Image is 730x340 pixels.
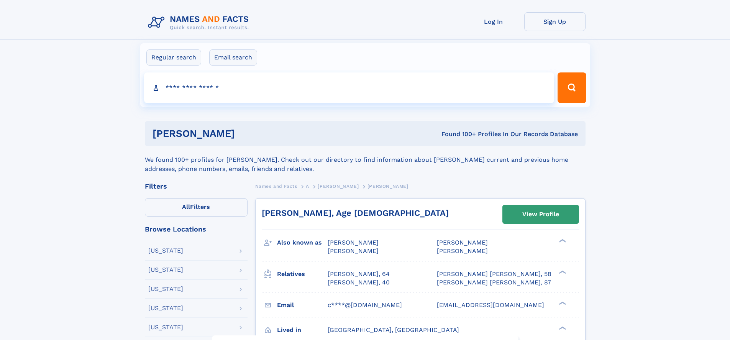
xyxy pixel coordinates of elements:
button: Search Button [558,72,586,103]
a: [PERSON_NAME], 64 [328,270,390,278]
a: Sign Up [524,12,586,31]
img: Logo Names and Facts [145,12,255,33]
div: View Profile [522,205,559,223]
label: Regular search [146,49,201,66]
span: A [306,184,309,189]
a: [PERSON_NAME] [PERSON_NAME], 87 [437,278,551,287]
a: Log In [463,12,524,31]
div: [US_STATE] [148,248,183,254]
span: [PERSON_NAME] [328,247,379,255]
h1: [PERSON_NAME] [153,129,338,138]
a: [PERSON_NAME], 40 [328,278,390,287]
span: [PERSON_NAME] [437,247,488,255]
span: [GEOGRAPHIC_DATA], [GEOGRAPHIC_DATA] [328,326,459,333]
label: Email search [209,49,257,66]
div: Found 100+ Profiles In Our Records Database [338,130,578,138]
h3: Relatives [277,268,328,281]
span: [PERSON_NAME] [437,239,488,246]
a: [PERSON_NAME], Age [DEMOGRAPHIC_DATA] [262,208,449,218]
a: [PERSON_NAME] [PERSON_NAME], 58 [437,270,551,278]
a: View Profile [503,205,579,223]
div: ❯ [557,325,566,330]
a: A [306,181,309,191]
h3: Also known as [277,236,328,249]
h3: Email [277,299,328,312]
div: Browse Locations [145,226,248,233]
span: [PERSON_NAME] [367,184,408,189]
span: [EMAIL_ADDRESS][DOMAIN_NAME] [437,301,544,309]
div: ❯ [557,269,566,274]
div: ❯ [557,301,566,306]
span: [PERSON_NAME] [318,184,359,189]
label: Filters [145,198,248,217]
div: [US_STATE] [148,324,183,330]
h3: Lived in [277,324,328,337]
div: [US_STATE] [148,305,183,311]
a: Names and Facts [255,181,297,191]
div: We found 100+ profiles for [PERSON_NAME]. Check out our directory to find information about [PERS... [145,146,586,174]
div: [US_STATE] [148,286,183,292]
input: search input [144,72,554,103]
div: [US_STATE] [148,267,183,273]
div: ❯ [557,238,566,243]
span: [PERSON_NAME] [328,239,379,246]
span: All [182,203,190,210]
div: Filters [145,183,248,190]
a: [PERSON_NAME] [318,181,359,191]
